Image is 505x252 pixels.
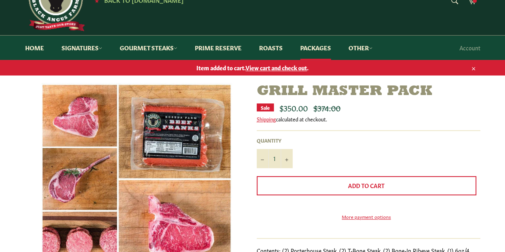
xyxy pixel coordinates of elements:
div: Sale [257,103,274,111]
span: Item added to cart. . [17,64,488,71]
a: Gourmet Steaks [112,36,185,60]
a: Roasts [251,36,291,60]
span: Add to Cart [348,181,384,189]
a: Item added to cart.View cart and check out. [17,60,488,75]
a: Signatures [53,36,110,60]
a: Packages [292,36,339,60]
h1: Grill Master Pack [257,83,480,100]
s: $374.00 [313,102,341,113]
button: Add to Cart [257,176,476,195]
span: $350.00 [279,102,308,113]
button: Reduce item quantity by one [257,149,269,168]
label: Quantity [257,137,293,144]
a: Home [17,36,52,60]
button: Increase item quantity by one [281,149,293,168]
div: calculated at checkout. [257,115,480,123]
a: More payment options [257,213,476,220]
a: Shipping [257,115,276,123]
a: Account [455,36,484,60]
span: View cart and check out [246,63,307,71]
a: Prime Reserve [187,36,250,60]
a: Other [341,36,380,60]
